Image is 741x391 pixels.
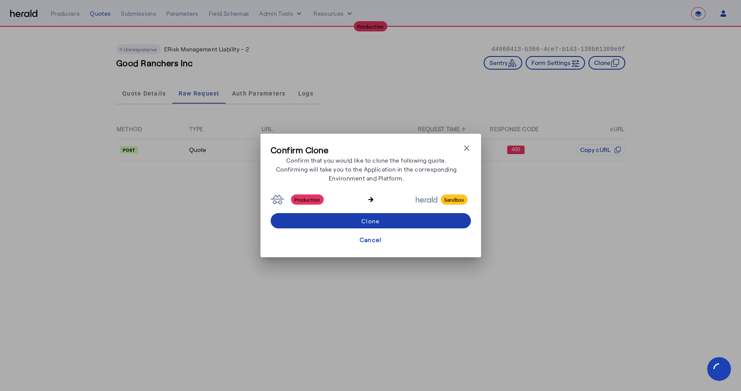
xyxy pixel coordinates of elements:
[441,194,467,205] span: Sandbox
[271,144,462,156] h3: Confirm Clone
[271,156,462,183] p: Confirm that you would like to clone the following quote. Confirming will take you to the Applica...
[271,213,471,228] button: Clone
[361,217,380,225] div: Clone
[271,232,471,247] button: Cancel
[360,235,382,244] div: Cancel
[291,194,324,205] span: Production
